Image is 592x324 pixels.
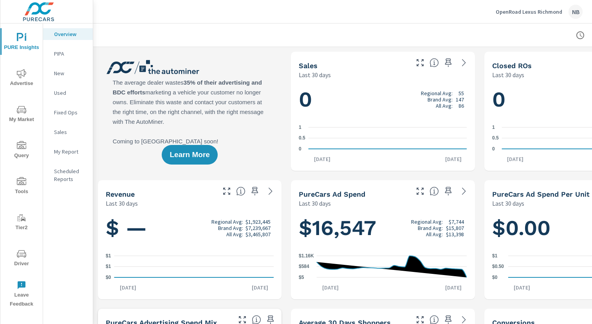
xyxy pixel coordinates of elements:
text: 0.5 [299,136,305,141]
a: See more details in report [458,185,470,197]
p: OpenRoad Lexus Richmond [496,8,562,15]
span: My Market [3,105,40,124]
text: 1 [492,125,495,130]
text: 1 [299,125,301,130]
span: Tools [3,177,40,196]
div: nav menu [0,24,43,312]
text: $5 [299,275,304,280]
p: [DATE] [440,155,467,163]
p: All Avg: [436,103,453,109]
p: New [54,69,87,77]
p: $1,923,445 [245,219,271,225]
a: See more details in report [264,185,277,197]
div: Used [43,87,93,99]
p: [DATE] [317,284,344,291]
div: Overview [43,28,93,40]
div: Fixed Ops [43,107,93,118]
p: [DATE] [440,284,467,291]
h1: 0 [299,86,467,113]
span: Tier2 [3,213,40,232]
p: $7,744 [449,219,464,225]
p: Regional Avg: [411,219,443,225]
text: $584 [299,264,309,270]
text: $1 [492,253,498,259]
p: PIPA [54,50,87,58]
p: [DATE] [502,155,529,163]
text: 0 [492,146,495,152]
span: Leave Feedback [3,281,40,309]
span: Total sales revenue over the selected date range. [Source: This data is sourced from the dealer’s... [236,186,245,196]
p: [DATE] [114,284,142,291]
span: Save this to your personalized report [442,185,455,197]
p: Sales [54,128,87,136]
p: [DATE] [309,155,336,163]
p: Last 30 days [299,199,331,208]
p: $3,465,807 [245,231,271,237]
button: Make Fullscreen [414,56,426,69]
p: Used [54,89,87,97]
p: Last 30 days [106,199,138,208]
div: Sales [43,126,93,138]
h1: $ — [106,215,274,241]
p: $7,239,667 [245,225,271,231]
p: Scheduled Reports [54,167,87,183]
p: [DATE] [246,284,274,291]
p: 147 [456,96,464,103]
p: Brand Avg: [428,96,453,103]
p: Overview [54,30,87,38]
span: Save this to your personalized report [249,185,261,197]
p: $13,398 [446,231,464,237]
text: 0 [299,146,301,152]
span: PURE Insights [3,33,40,52]
h1: $16,547 [299,215,467,241]
p: [DATE] [508,284,536,291]
h5: Closed ROs [492,62,532,70]
p: Regional Avg: [211,219,243,225]
p: Fixed Ops [54,109,87,116]
text: $0.50 [492,264,504,270]
p: Regional Avg: [421,90,453,96]
p: $15,807 [446,225,464,231]
button: Make Fullscreen [414,185,426,197]
span: Number of vehicles sold by the dealership over the selected date range. [Source: This data is sou... [430,58,439,67]
button: Learn More [162,145,217,165]
span: Save this to your personalized report [442,56,455,69]
span: Learn More [170,151,209,158]
div: Scheduled Reports [43,165,93,185]
p: Last 30 days [299,70,331,80]
p: Brand Avg: [218,225,243,231]
h5: PureCars Ad Spend [299,190,365,198]
p: All Avg: [426,231,443,237]
div: My Report [43,146,93,157]
span: Query [3,141,40,160]
h5: Revenue [106,190,135,198]
text: $0 [106,275,111,280]
h5: Sales [299,62,318,70]
p: 86 [458,103,464,109]
div: New [43,67,93,79]
p: My Report [54,148,87,156]
a: See more details in report [458,56,470,69]
text: $0 [492,275,498,280]
p: Last 30 days [492,70,524,80]
p: Last 30 days [492,199,524,208]
div: NB [569,5,583,19]
button: Make Fullscreen [220,185,233,197]
div: PIPA [43,48,93,60]
p: All Avg: [226,231,243,237]
span: Advertise [3,69,40,88]
text: $1 [106,264,111,270]
text: $1 [106,253,111,259]
p: 55 [458,90,464,96]
span: Total cost of media for all PureCars channels for the selected dealership group over the selected... [430,186,439,196]
text: $1.16K [299,253,314,259]
p: Brand Avg: [418,225,443,231]
span: Driver [3,249,40,268]
text: 0.5 [492,136,499,141]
